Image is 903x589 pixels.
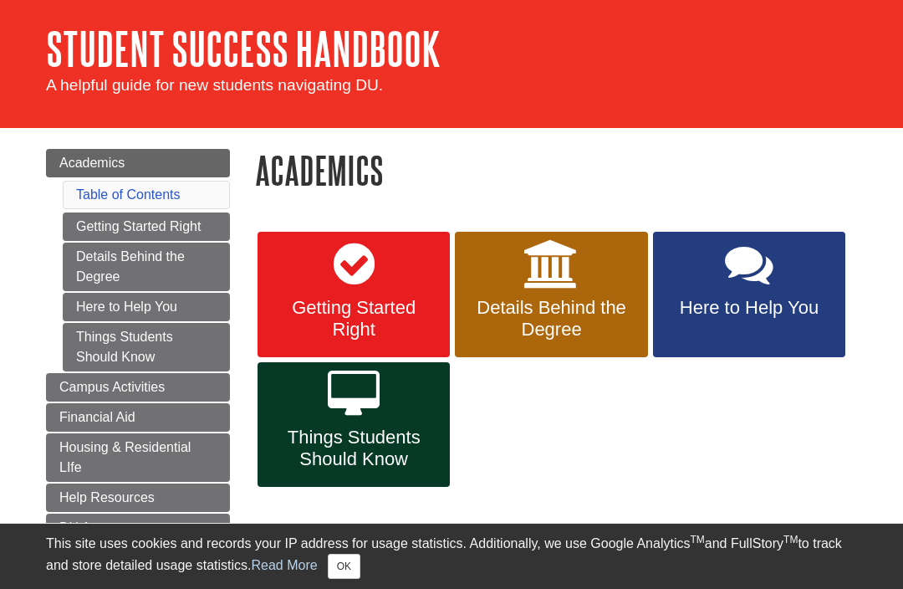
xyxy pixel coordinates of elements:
span: Things Students Should Know [270,427,437,470]
a: DU Acronyms [46,514,230,542]
a: Details Behind the Degree [455,232,647,357]
a: Here to Help You [653,232,845,357]
span: Getting Started Right [270,297,437,341]
span: Help Resources [59,490,155,504]
a: Financial Aid [46,403,230,432]
div: This site uses cookies and records your IP address for usage statistics. Additionally, we use Goo... [46,534,857,579]
span: Financial Aid [59,410,135,424]
a: Things Students Should Know [258,362,450,488]
span: Here to Help You [666,297,833,319]
a: Details Behind the Degree [63,243,230,291]
span: Academics [59,156,125,170]
a: Student Success Handbook [46,23,441,74]
a: Getting Started Right [258,232,450,357]
a: Academics [46,149,230,177]
span: Campus Activities [59,380,165,394]
sup: TM [690,534,704,545]
span: Housing & Residential LIfe [59,440,191,474]
a: Getting Started Right [63,213,230,241]
h1: Academics [255,149,857,192]
a: Housing & Residential LIfe [46,433,230,482]
a: Help Resources [46,484,230,512]
a: Here to Help You [63,293,230,321]
a: Campus Activities [46,373,230,402]
span: DU Acronyms [59,520,141,535]
a: Read More [251,558,317,572]
a: Table of Contents [76,187,181,202]
a: Things Students Should Know [63,323,230,371]
button: Close [328,554,360,579]
span: Details Behind the Degree [467,297,635,341]
sup: TM [783,534,798,545]
span: A helpful guide for new students navigating DU. [46,76,383,94]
